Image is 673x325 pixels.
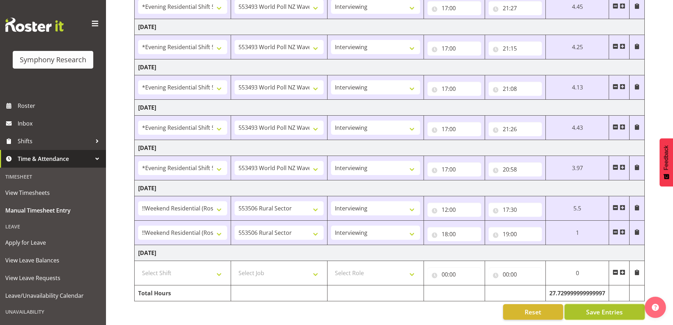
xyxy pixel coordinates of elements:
span: Manual Timesheet Entry [5,205,101,216]
span: View Leave Balances [5,255,101,266]
td: 1 [546,221,609,245]
span: View Timesheets [5,187,101,198]
td: [DATE] [135,140,645,156]
span: Save Entries [586,307,623,317]
button: Reset [503,304,563,320]
td: 4.43 [546,116,609,140]
td: 27.729999999999997 [546,285,609,301]
input: Click to select... [489,1,542,15]
div: Unavailability [2,304,104,319]
td: [DATE] [135,100,645,116]
td: 4.25 [546,35,609,59]
input: Click to select... [489,82,542,96]
span: Shifts [18,136,92,146]
a: View Timesheets [2,184,104,202]
td: 0 [546,261,609,285]
input: Click to select... [427,41,481,56]
input: Click to select... [427,82,481,96]
div: Symphony Research [20,54,86,65]
td: [DATE] [135,19,645,35]
input: Click to select... [427,203,481,217]
a: View Leave Balances [2,251,104,269]
input: Click to select... [489,162,542,176]
td: Total Hours [135,285,231,301]
span: View Leave Requests [5,273,101,283]
td: [DATE] [135,245,645,261]
span: Apply for Leave [5,237,101,248]
input: Click to select... [489,267,542,282]
input: Click to select... [427,227,481,241]
td: 4.13 [546,75,609,100]
td: 5.5 [546,196,609,221]
input: Click to select... [489,227,542,241]
td: [DATE] [135,59,645,75]
a: Manual Timesheet Entry [2,202,104,219]
button: Save Entries [565,304,645,320]
span: Reset [525,307,541,317]
div: Timesheet [2,169,104,184]
td: [DATE] [135,180,645,196]
input: Click to select... [489,41,542,56]
img: Rosterit website logo [5,18,64,32]
span: Roster [18,100,102,111]
input: Click to select... [427,122,481,136]
input: Click to select... [427,267,481,282]
img: help-xxl-2.png [652,304,659,311]
button: Feedback - Show survey [660,138,673,186]
span: Inbox [18,118,102,129]
a: Leave/Unavailability Calendar [2,287,104,304]
a: Apply for Leave [2,234,104,251]
span: Feedback [663,145,669,170]
span: Time & Attendance [18,153,92,164]
input: Click to select... [489,122,542,136]
span: Leave/Unavailability Calendar [5,290,101,301]
input: Click to select... [489,203,542,217]
input: Click to select... [427,1,481,15]
input: Click to select... [427,162,481,176]
a: View Leave Requests [2,269,104,287]
td: 3.97 [546,156,609,180]
div: Leave [2,219,104,234]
